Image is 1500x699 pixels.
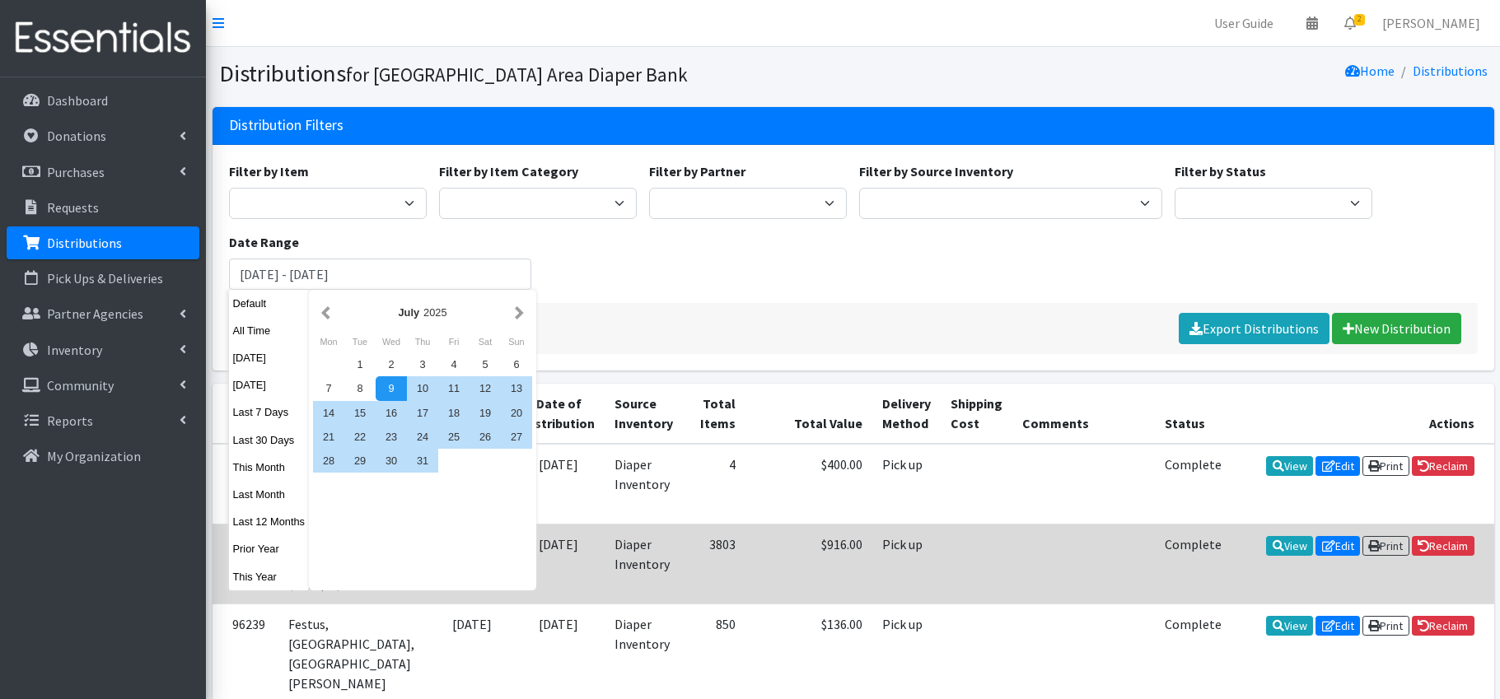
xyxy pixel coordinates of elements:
a: Partner Agencies [7,297,199,330]
th: Date of Distribution [513,384,605,444]
div: 7 [313,376,344,400]
td: Diaper Inventory [605,524,683,603]
td: Complete [1155,444,1231,524]
a: Donations [7,119,199,152]
p: Purchases [47,164,105,180]
div: 5 [470,352,501,376]
a: Print [1362,456,1409,476]
button: Last 12 Months [229,510,310,534]
div: 2 [376,352,407,376]
a: View [1266,616,1313,636]
div: Wednesday [376,331,407,352]
th: Shipping Cost [941,384,1012,444]
a: Dashboard [7,84,199,117]
div: 19 [470,401,501,425]
div: 10 [407,376,438,400]
a: 2 [1331,7,1369,40]
button: [DATE] [229,373,310,397]
p: Reports [47,412,93,429]
div: 31 [407,449,438,473]
label: Filter by Status [1175,161,1266,181]
div: 30 [376,449,407,473]
a: Purchases [7,156,199,189]
small: for [GEOGRAPHIC_DATA] Area Diaper Bank [346,63,688,86]
td: 3803 [683,524,745,603]
div: Friday [438,331,470,352]
div: 24 [407,425,438,449]
div: 12 [470,376,501,400]
div: Sunday [501,331,532,352]
td: [DATE] [513,524,605,603]
a: New Distribution [1332,313,1461,344]
a: Print [1362,616,1409,636]
div: 29 [344,449,376,473]
div: 21 [313,425,344,449]
button: Default [229,291,310,315]
th: Source Inventory [605,384,683,444]
td: 96236 [213,524,278,603]
label: Filter by Partner [649,161,745,181]
button: This Year [229,565,310,589]
th: Total Value [745,384,872,444]
td: Diaper Inventory [605,444,683,524]
div: 9 [376,376,407,400]
a: My Organization [7,440,199,473]
div: 26 [470,425,501,449]
div: Monday [313,331,344,352]
th: Total Items [683,384,745,444]
a: View [1266,456,1313,476]
a: Reclaim [1412,456,1474,476]
div: 27 [501,425,532,449]
div: 3 [407,352,438,376]
a: Community [7,369,199,402]
a: Requests [7,191,199,224]
div: Thursday [407,331,438,352]
div: 4 [438,352,470,376]
td: $400.00 [745,444,872,524]
div: 16 [376,401,407,425]
a: User Guide [1201,7,1287,40]
a: View [1266,536,1313,556]
div: 14 [313,401,344,425]
p: Dashboard [47,92,108,109]
span: 2 [1354,14,1365,26]
label: Filter by Source Inventory [859,161,1013,181]
a: Reclaim [1412,536,1474,556]
button: All Time [229,319,310,343]
button: Prior Year [229,537,310,561]
input: January 1, 2011 - December 31, 2011 [229,259,532,290]
div: 13 [501,376,532,400]
strong: July [398,306,419,319]
a: [PERSON_NAME] [1369,7,1493,40]
button: [DATE] [229,346,310,370]
a: Inventory [7,333,199,366]
label: Date Range [229,232,299,252]
td: Pick up [872,524,941,603]
button: This Month [229,455,310,479]
th: Status [1155,384,1231,444]
label: Filter by Item Category [439,161,578,181]
th: Delivery Method [872,384,941,444]
div: 6 [501,352,532,376]
td: 96230 [213,444,278,524]
span: 2025 [423,306,446,319]
button: Last Month [229,482,310,506]
td: Pick up [872,444,941,524]
p: Distributions [47,235,122,251]
p: Pick Ups & Deliveries [47,270,163,287]
a: Distributions [1413,63,1488,79]
th: ID [213,384,278,444]
td: Complete [1155,524,1231,603]
div: 17 [407,401,438,425]
a: Reports [7,404,199,437]
p: Partner Agencies [47,305,143,322]
p: Community [47,377,114,394]
p: Requests [47,199,99,216]
a: Edit [1315,456,1360,476]
div: 8 [344,376,376,400]
h3: Distribution Filters [229,117,343,134]
button: Last 7 Days [229,400,310,424]
a: Print [1362,536,1409,556]
div: 25 [438,425,470,449]
h1: Distributions [219,59,848,88]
